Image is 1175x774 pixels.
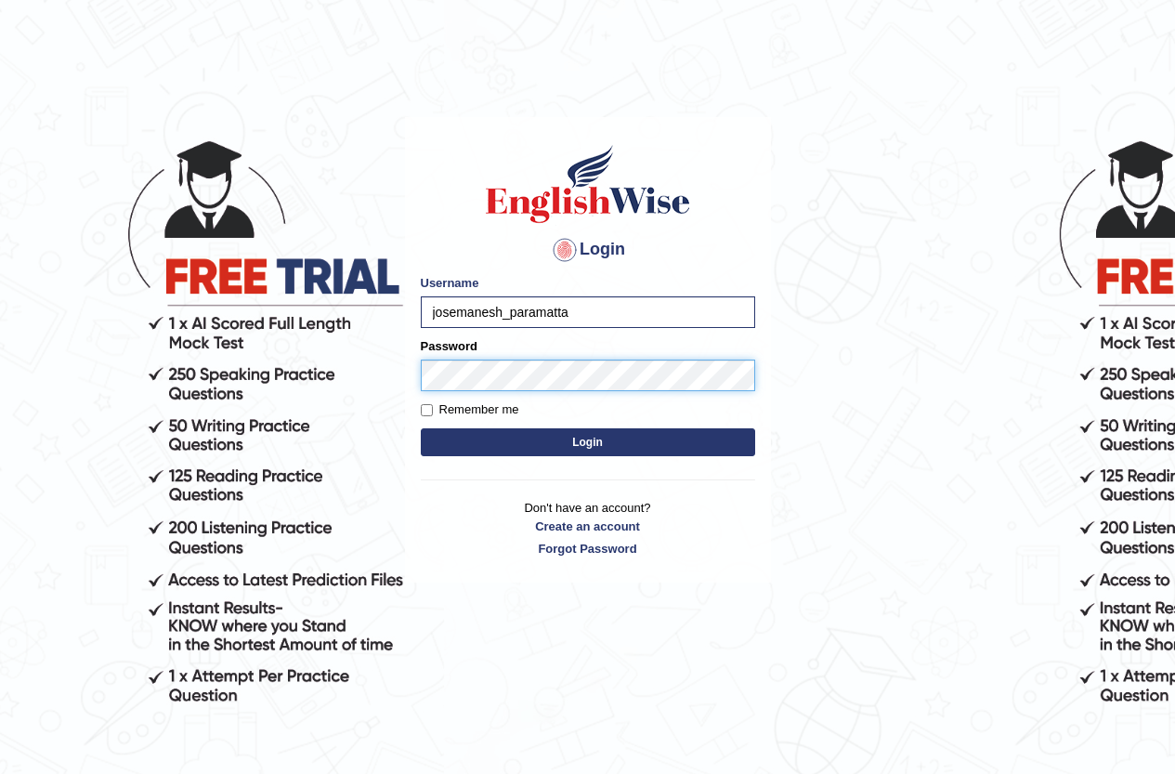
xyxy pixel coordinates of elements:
a: Create an account [421,518,755,535]
label: Password [421,337,477,355]
label: Username [421,274,479,292]
label: Remember me [421,400,519,419]
a: Forgot Password [421,540,755,558]
button: Login [421,428,755,456]
img: Logo of English Wise sign in for intelligent practice with AI [482,142,694,226]
h4: Login [421,235,755,265]
p: Don't have an account? [421,499,755,557]
input: Remember me [421,404,433,416]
